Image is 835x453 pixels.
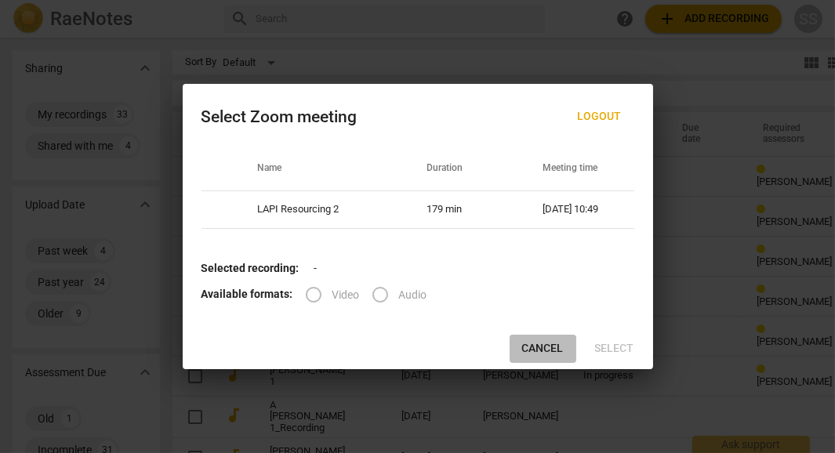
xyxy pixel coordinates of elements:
[578,109,622,125] span: Logout
[522,341,564,357] span: Cancel
[332,287,360,303] span: Video
[524,190,634,228] td: [DATE] 10:49
[201,262,300,274] b: Selected recording:
[201,260,634,277] p: -
[306,288,440,300] div: File type
[238,190,408,228] td: LAPI Resourcing 2
[399,287,427,303] span: Audio
[238,147,408,190] th: Name
[510,335,576,363] button: Cancel
[201,288,293,300] b: Available formats:
[524,147,634,190] th: Meeting time
[201,107,358,127] div: Select Zoom meeting
[408,190,524,228] td: 179 min
[565,103,634,131] button: Logout
[408,147,524,190] th: Duration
